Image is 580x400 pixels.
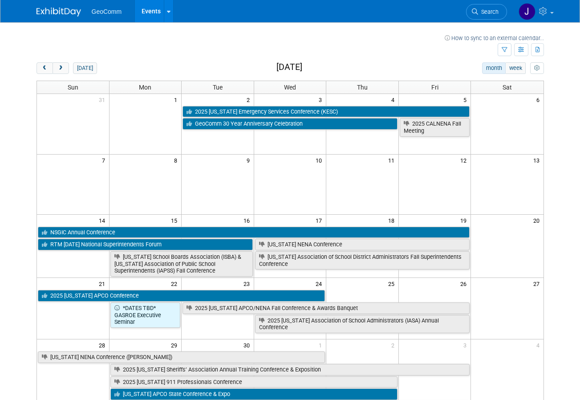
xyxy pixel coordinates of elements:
span: 4 [535,339,543,351]
span: 20 [532,215,543,226]
span: Thu [357,84,368,91]
button: week [505,62,526,74]
span: 12 [459,155,470,166]
span: 5 [462,94,470,105]
span: 27 [532,278,543,289]
span: 2 [246,94,254,105]
span: 11 [387,155,398,166]
span: 3 [318,94,326,105]
span: Wed [284,84,296,91]
span: 3 [462,339,470,351]
span: 1 [318,339,326,351]
span: 31 [98,94,109,105]
a: [US_STATE] APCO State Conference & Expo [110,388,397,400]
span: Sun [68,84,78,91]
span: 7 [101,155,109,166]
a: NSGIC Annual Conference [38,227,470,238]
span: 10 [315,155,326,166]
span: Mon [139,84,151,91]
a: RTM [DATE] National Superintendents Forum [38,239,253,250]
a: [US_STATE] NENA Conference [255,239,470,250]
a: GeoComm 30 Year Anniversary Celebration [183,118,397,130]
span: Sat [503,84,512,91]
a: *DATES TBD* GASROE Executive Seminar [110,302,181,328]
a: [US_STATE] NENA Conference ([PERSON_NAME]) [38,351,325,363]
span: Fri [431,84,438,91]
span: 24 [315,278,326,289]
span: 29 [170,339,181,351]
a: [US_STATE] Association of School District Administrators Fall Superintendents Conference [255,251,470,269]
span: 2 [390,339,398,351]
span: 25 [387,278,398,289]
span: 1 [173,94,181,105]
button: prev [37,62,53,74]
a: 2025 [US_STATE] APCO/NENA Fall Conference & Awards Banquet [183,302,470,314]
span: 19 [459,215,470,226]
img: John Shanks [519,3,535,20]
a: [US_STATE] School Boards Association (ISBA) & [US_STATE] Association of Public School Superintend... [110,251,253,277]
span: 23 [243,278,254,289]
a: 2025 [US_STATE] Association of School Administrators (IASA) Annual Conference [255,315,470,333]
span: 21 [98,278,109,289]
span: 4 [390,94,398,105]
span: GeoComm [92,8,122,15]
span: 6 [535,94,543,105]
a: 2025 [US_STATE] Sheriffs’ Association Annual Training Conference & Exposition [110,364,470,376]
a: 2025 [US_STATE] 911 Professionals Conference [110,376,397,388]
span: 17 [315,215,326,226]
span: 8 [173,155,181,166]
h2: [DATE] [276,62,302,72]
button: next [53,62,69,74]
i: Personalize Calendar [534,65,540,71]
span: Tue [213,84,223,91]
span: 28 [98,339,109,351]
button: myCustomButton [530,62,543,74]
button: month [482,62,506,74]
span: 30 [243,339,254,351]
span: Search [478,8,499,15]
a: 2025 [US_STATE] APCO Conference [38,290,325,302]
a: Search [466,4,507,20]
span: 18 [387,215,398,226]
a: 2025 [US_STATE] Emergency Services Conference (KESC) [183,106,470,118]
span: 13 [532,155,543,166]
span: 16 [243,215,254,226]
span: 26 [459,278,470,289]
img: ExhibitDay [37,8,81,16]
button: [DATE] [73,62,97,74]
span: 14 [98,215,109,226]
a: How to sync to an external calendar... [445,35,544,41]
span: 9 [246,155,254,166]
span: 15 [170,215,181,226]
span: 22 [170,278,181,289]
a: 2025 CALNENA Fall Meeting [400,118,470,136]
